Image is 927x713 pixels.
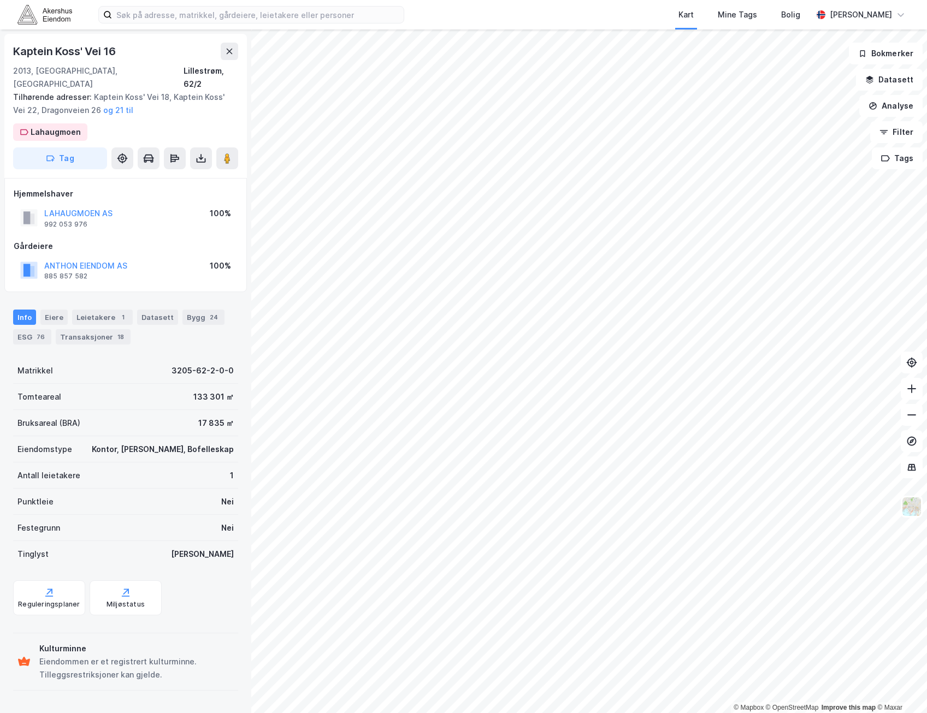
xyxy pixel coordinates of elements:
div: 17 835 ㎡ [198,417,234,430]
iframe: Chat Widget [872,661,927,713]
div: 24 [208,312,220,323]
div: Kontrollprogram for chat [872,661,927,713]
button: Filter [870,121,923,143]
div: Kulturminne [39,642,234,655]
div: Matrikkel [17,364,53,377]
a: Improve this map [822,704,876,711]
div: Festegrunn [17,521,60,534]
div: Lillestrøm, 62/2 [184,64,238,91]
div: 885 857 582 [44,272,87,281]
img: akershus-eiendom-logo.9091f326c980b4bce74ccdd9f866810c.svg [17,5,72,24]
button: Analyse [859,95,923,117]
img: Z [901,496,922,517]
div: Reguleringsplaner [18,600,80,609]
div: Bygg [182,310,225,325]
div: 18 [115,331,126,342]
div: Hjemmelshaver [14,187,238,200]
div: Punktleie [17,495,54,508]
div: Kaptein Koss' Vei 18, Kaptein Koss' Vei 22, Dragonveien 26 [13,91,229,117]
div: 133 301 ㎡ [193,390,234,403]
div: 100% [210,207,231,220]
div: 2013, [GEOGRAPHIC_DATA], [GEOGRAPHIC_DATA] [13,64,184,91]
div: 992 053 976 [44,220,87,229]
div: 1 [117,312,128,323]
button: Tags [872,147,923,169]
div: 3205-62-2-0-0 [172,364,234,377]
input: Søk på adresse, matrikkel, gårdeiere, leietakere eller personer [112,7,404,23]
div: [PERSON_NAME] [830,8,892,21]
div: 76 [34,331,47,342]
div: 100% [210,259,231,272]
div: Tomteareal [17,390,61,403]
div: Mine Tags [718,8,757,21]
div: Kontor, [PERSON_NAME], Bofelleskap [92,443,234,456]
div: ESG [13,329,51,344]
div: Tinglyst [17,548,49,561]
div: Miljøstatus [107,600,145,609]
div: Datasett [137,310,178,325]
a: OpenStreetMap [766,704,819,711]
div: Eiendomstype [17,443,72,456]
button: Bokmerker [849,43,923,64]
div: Bruksareal (BRA) [17,417,80,430]
span: Tilhørende adresser: [13,92,94,102]
div: Nei [221,521,234,534]
div: Lahaugmoen [31,126,81,139]
div: Bolig [781,8,800,21]
div: Kaptein Koss' Vei 16 [13,43,118,60]
a: Mapbox [734,704,764,711]
div: [PERSON_NAME] [171,548,234,561]
div: Antall leietakere [17,469,80,482]
div: Info [13,310,36,325]
div: 1 [230,469,234,482]
div: Transaksjoner [56,329,131,344]
button: Datasett [856,69,923,91]
div: Leietakere [72,310,133,325]
div: Eiere [40,310,68,325]
button: Tag [13,147,107,169]
div: Gårdeiere [14,240,238,253]
div: Nei [221,495,234,508]
div: Kart [678,8,694,21]
div: Eiendommen er et registrert kulturminne. Tilleggsrestriksjoner kan gjelde. [39,655,234,681]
